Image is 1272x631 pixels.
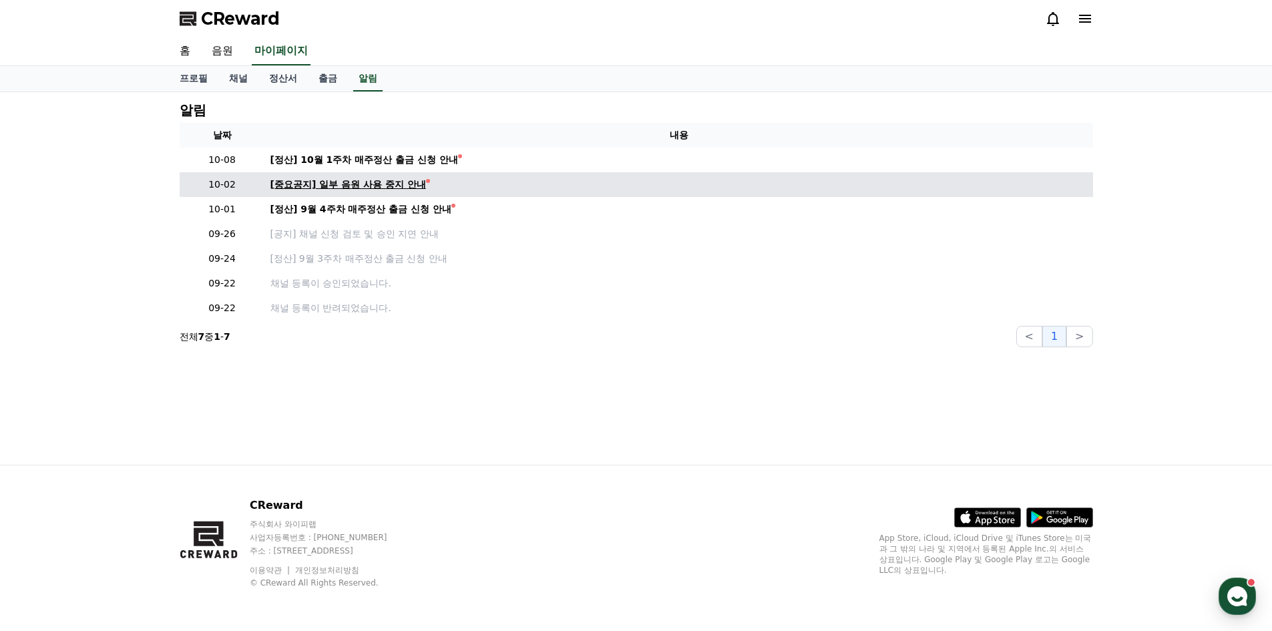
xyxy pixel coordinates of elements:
a: [정산] 9월 4주차 매주정산 출금 신청 안내 [270,202,1088,216]
a: [공지] 채널 신청 검토 및 승인 지연 안내 [270,227,1088,241]
a: 프로필 [169,66,218,91]
p: 10-08 [185,153,260,167]
a: [정산] 9월 3주차 매주정산 출금 신청 안내 [270,252,1088,266]
p: CReward [250,497,413,513]
a: CReward [180,8,280,29]
a: 정산서 [258,66,308,91]
div: 제 생각과 편집이 들어간 2차 창작물입니다 [68,156,244,183]
span: [EMAIL_ADDRESS][DOMAIN_NAME] [43,355,224,369]
div: (수집된 개인정보는 상담 답변 알림 목적으로만 이용되고, 삭제 요청을 주시기 전까지 보유됩니다. 제출하지 않으시면 상담 답변 알림을 받을 수 없어요.) [39,263,226,317]
p: 10-02 [185,178,260,192]
div: CReward [73,7,126,22]
div: [정산] 9월 4주차 매주정산 출금 신청 안내 [270,202,452,216]
a: 음원 [201,37,244,65]
p: 주식회사 와이피랩 [250,519,413,530]
p: 전체 중 - [180,330,230,343]
strong: 1 [214,331,220,342]
a: 채널 [218,66,258,91]
p: App Store, iCloud, iCloud Drive 및 iTunes Store는 미국과 그 밖의 나라 및 지역에서 등록된 Apple Inc.의 서비스 상표입니다. Goo... [879,533,1093,576]
div: 유튜브 가이드 라인에 벗어나지 않게 [68,143,244,156]
strong: 7 [224,331,230,342]
div: 연락처를 확인해주세요. 오프라인 상태가 되면 이메일로 답변 알림을 보내드려요. [39,230,226,256]
p: 사업자등록번호 : [PHONE_NUMBER] [250,532,413,543]
a: 이용약관 [250,566,292,575]
p: 09-26 [185,227,260,241]
div: 계속 수익이 지급되고 있고 [68,130,244,143]
a: [중요공지] 일부 음원 사용 중지 안내 [270,178,1088,192]
p: 채널 등록이 승인되었습니다. [270,276,1088,290]
button: > [1066,326,1092,347]
div: 승인 대기중인 3개 채널은 유튜브에서 공식적으로 수익창줄이 된 채널입니다 [68,103,244,130]
p: © CReward All Rights Reserved. [250,578,413,588]
div: 채널을 승인부탁드립니다 [68,190,244,203]
div: 제 채널 3개가 승인대기중으로 계속 유지중이네요 [68,76,244,103]
div: 몇 분 내 답변 받으실 수 있어요 [73,22,184,33]
a: 출금 [308,66,348,91]
p: 주소 : [STREET_ADDRESS] [250,546,413,556]
div: [정산] 10월 1주차 매주정산 출금 신청 안내 [270,153,458,167]
div: 문의사항을 남겨주세요 :) [39,36,164,49]
button: < [1016,326,1042,347]
th: 내용 [265,123,1093,148]
a: 알림 [353,66,383,91]
p: 채널 등록이 반려되었습니다. [270,301,1088,315]
a: 개인정보처리방침 [295,566,359,575]
a: [정산] 10월 1주차 매주정산 출금 신청 안내 [270,153,1088,167]
strong: 7 [198,331,205,342]
p: 10-01 [185,202,260,216]
p: 09-22 [185,301,260,315]
a: 홈 [169,37,201,65]
p: 09-24 [185,252,260,266]
div: [중요공지] 일부 음원 사용 중지 안내 [270,178,426,192]
p: 09-22 [185,276,260,290]
h4: 알림 [180,103,206,118]
span: CReward [201,8,280,29]
div: 이메일 [40,337,227,350]
th: 날짜 [180,123,265,148]
a: 마이페이지 [252,37,310,65]
button: 1 [1042,326,1066,347]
